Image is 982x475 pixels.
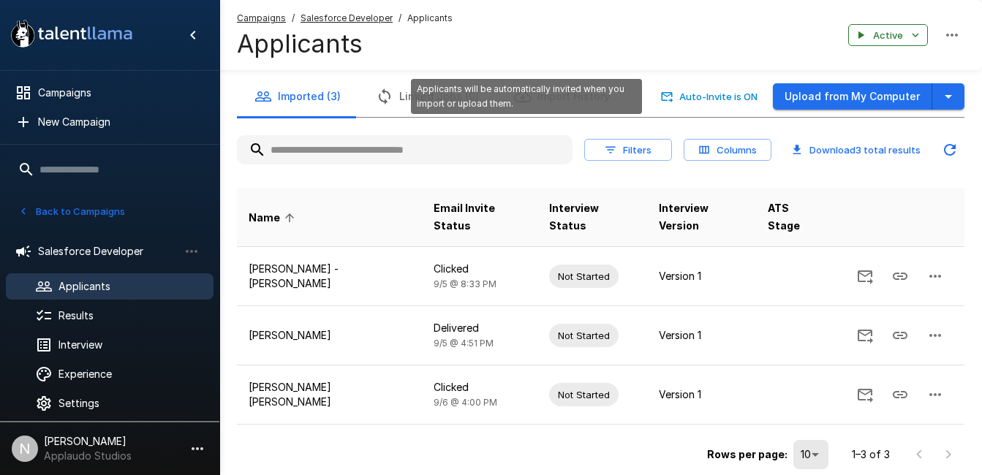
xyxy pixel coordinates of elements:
[434,397,497,408] span: 9/6 @ 4:00 PM
[848,24,928,47] button: Active
[434,199,526,235] span: Email Invite Status
[496,76,627,117] button: Import History
[434,338,494,349] span: 9/5 @ 4:51 PM
[549,270,619,284] span: Not Started
[292,11,295,26] span: /
[847,328,883,341] span: Send Invitation
[659,387,744,402] p: Version 1
[358,76,496,117] button: Linked Jobs (0)
[847,387,883,400] span: Send Invitation
[883,387,918,400] span: Copy Interview Link
[549,388,619,402] span: Not Started
[237,28,453,59] h4: Applicants
[237,12,286,23] u: Campaigns
[852,447,890,462] p: 1–3 of 3
[549,199,635,235] span: Interview Status
[659,199,744,235] span: Interview Version
[249,209,299,227] span: Name
[434,321,526,335] p: Delivered
[773,83,932,110] button: Upload from My Computer
[768,199,820,235] span: ATS Stage
[407,11,453,26] span: Applicants
[237,76,358,117] button: Imported (3)
[249,262,410,291] p: [PERSON_NAME] - [PERSON_NAME]
[417,83,624,109] span: Applicants will be automatically invited when you import or upload them.
[434,262,526,276] p: Clicked
[584,139,672,161] button: Filters
[659,328,744,343] p: Version 1
[399,11,401,26] span: /
[249,328,410,343] p: [PERSON_NAME]
[793,440,828,469] div: 10
[783,139,929,161] button: Download3 total results
[434,278,496,289] span: 9/5 @ 8:33 PM
[549,329,619,343] span: Not Started
[707,447,788,462] p: Rows per page:
[847,269,883,281] span: Send Invitation
[434,380,526,395] p: Clicked
[883,328,918,341] span: Copy Interview Link
[301,12,393,23] u: Salesforce Developer
[659,269,744,284] p: Version 1
[684,139,771,161] button: Columns
[883,269,918,281] span: Copy Interview Link
[935,135,964,164] button: Updated Today - 9:02 AM
[249,380,410,409] p: [PERSON_NAME] [PERSON_NAME]
[658,85,761,108] button: Auto-Invite is ON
